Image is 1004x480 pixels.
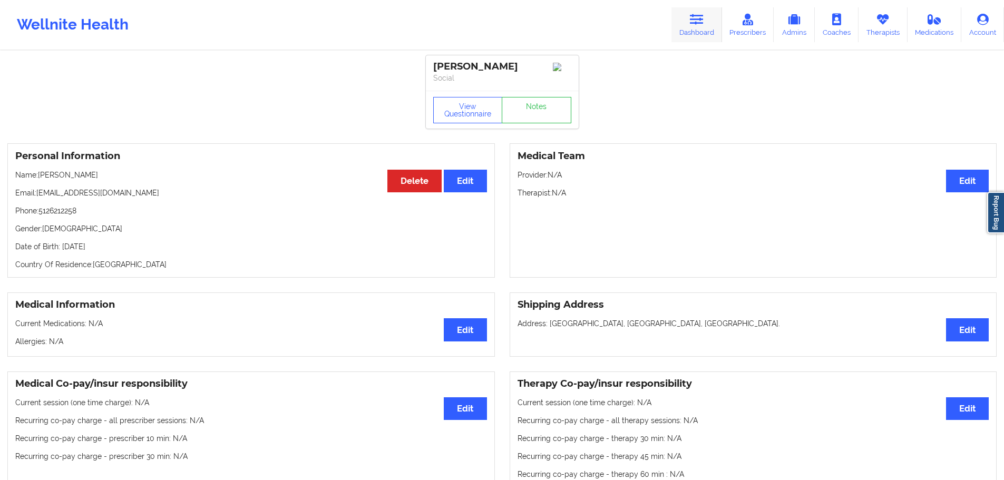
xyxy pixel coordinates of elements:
[433,73,571,83] p: Social
[387,170,442,192] button: Delete
[15,378,487,390] h3: Medical Co-pay/insur responsibility
[433,97,503,123] button: View Questionnaire
[518,299,989,311] h3: Shipping Address
[444,397,486,420] button: Edit
[15,150,487,162] h3: Personal Information
[15,415,487,426] p: Recurring co-pay charge - all prescriber sessions : N/A
[433,61,571,73] div: [PERSON_NAME]
[518,415,989,426] p: Recurring co-pay charge - all therapy sessions : N/A
[15,241,487,252] p: Date of Birth: [DATE]
[15,259,487,270] p: Country Of Residence: [GEOGRAPHIC_DATA]
[15,451,487,462] p: Recurring co-pay charge - prescriber 30 min : N/A
[15,397,487,408] p: Current session (one time charge): N/A
[987,192,1004,233] a: Report Bug
[946,318,989,341] button: Edit
[518,318,989,329] p: Address: [GEOGRAPHIC_DATA], [GEOGRAPHIC_DATA], [GEOGRAPHIC_DATA].
[946,170,989,192] button: Edit
[671,7,722,42] a: Dashboard
[15,170,487,180] p: Name: [PERSON_NAME]
[553,63,571,71] img: Image%2Fplaceholer-image.png
[15,223,487,234] p: Gender: [DEMOGRAPHIC_DATA]
[859,7,908,42] a: Therapists
[15,205,487,216] p: Phone: 5126212258
[518,378,989,390] h3: Therapy Co-pay/insur responsibility
[722,7,774,42] a: Prescribers
[15,318,487,329] p: Current Medications: N/A
[518,170,989,180] p: Provider: N/A
[502,97,571,123] a: Notes
[15,336,487,347] p: Allergies: N/A
[15,433,487,444] p: Recurring co-pay charge - prescriber 10 min : N/A
[15,188,487,198] p: Email: [EMAIL_ADDRESS][DOMAIN_NAME]
[518,433,989,444] p: Recurring co-pay charge - therapy 30 min : N/A
[444,318,486,341] button: Edit
[908,7,962,42] a: Medications
[518,469,989,479] p: Recurring co-pay charge - therapy 60 min : N/A
[815,7,859,42] a: Coaches
[518,397,989,408] p: Current session (one time charge): N/A
[518,451,989,462] p: Recurring co-pay charge - therapy 45 min : N/A
[774,7,815,42] a: Admins
[444,170,486,192] button: Edit
[518,188,989,198] p: Therapist: N/A
[946,397,989,420] button: Edit
[961,7,1004,42] a: Account
[15,299,487,311] h3: Medical Information
[518,150,989,162] h3: Medical Team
